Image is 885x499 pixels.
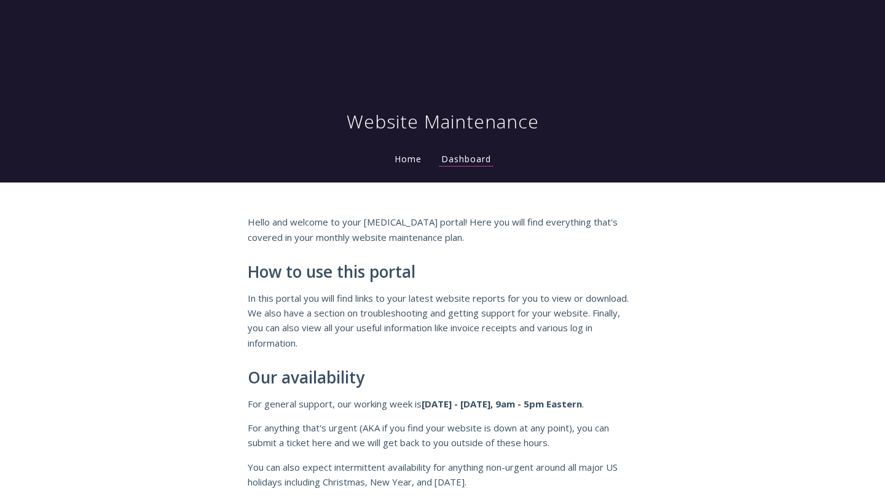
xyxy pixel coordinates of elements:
a: Dashboard [439,153,494,167]
p: For anything that's urgent (AKA if you find your website is down at any point), you can submit a ... [248,420,637,450]
p: Hello and welcome to your [MEDICAL_DATA] portal! Here you will find everything that's covered in ... [248,214,637,245]
h2: How to use this portal [248,263,637,281]
p: You can also expect intermittent availability for anything non-urgent around all major US holiday... [248,460,637,490]
p: For general support, our working week is . [248,396,637,411]
a: Home [392,153,424,165]
strong: [DATE] - [DATE], 9am - 5pm Eastern [422,398,582,410]
h1: Website Maintenance [347,109,539,134]
h2: Our availability [248,369,637,387]
p: In this portal you will find links to your latest website reports for you to view or download. We... [248,291,637,351]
